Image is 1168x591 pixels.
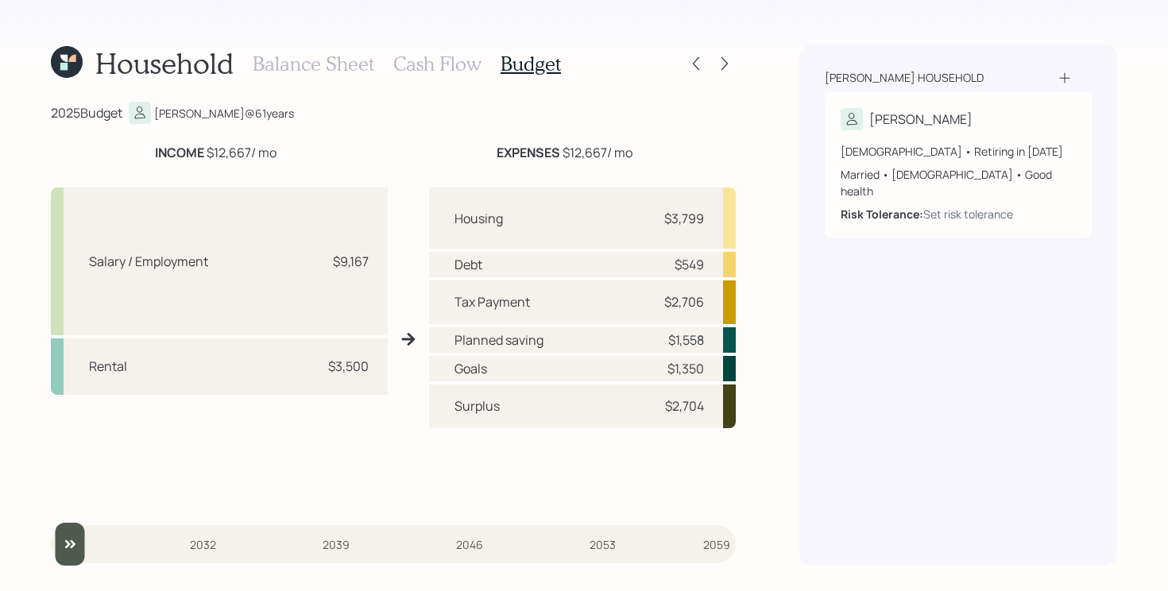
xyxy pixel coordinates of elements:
[454,330,543,350] div: Planned saving
[454,396,500,415] div: Surplus
[667,359,704,378] div: $1,350
[825,70,984,86] div: [PERSON_NAME] household
[923,206,1013,222] div: Set risk tolerance
[95,46,234,80] h1: Household
[664,209,704,228] div: $3,799
[155,144,204,161] b: INCOME
[253,52,374,75] h3: Balance Sheet
[454,359,487,378] div: Goals
[454,255,482,274] div: Debt
[841,166,1076,199] div: Married • [DEMOGRAPHIC_DATA] • Good health
[393,52,482,75] h3: Cash Flow
[454,292,530,311] div: Tax Payment
[497,143,632,162] div: $12,667 / mo
[665,396,704,415] div: $2,704
[501,52,561,75] h3: Budget
[154,105,294,122] div: [PERSON_NAME] @ 61 years
[497,144,560,161] b: EXPENSES
[841,143,1076,160] div: [DEMOGRAPHIC_DATA] • Retiring in [DATE]
[668,330,704,350] div: $1,558
[664,292,704,311] div: $2,706
[89,252,208,271] div: Salary / Employment
[869,110,973,129] div: [PERSON_NAME]
[454,209,503,228] div: Housing
[51,103,122,122] div: 2025 Budget
[155,143,277,162] div: $12,667 / mo
[333,252,369,271] div: $9,167
[841,207,923,222] b: Risk Tolerance:
[675,255,704,274] div: $549
[89,357,127,376] div: Rental
[328,357,369,376] div: $3,500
